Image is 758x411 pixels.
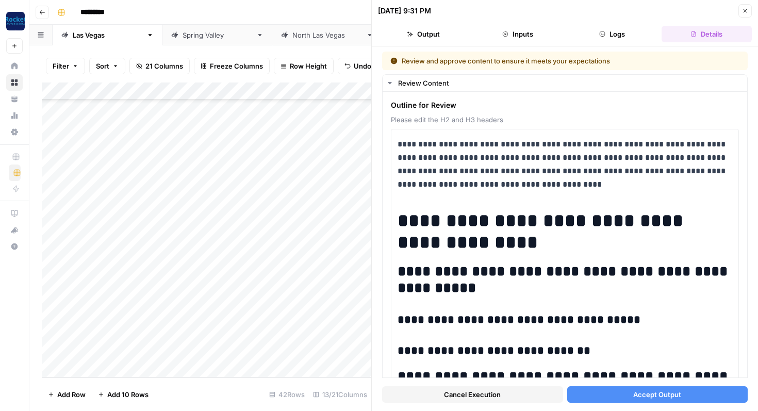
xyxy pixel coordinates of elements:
[354,61,371,71] span: Undo
[444,389,501,400] span: Cancel Execution
[391,100,739,110] span: Outline for Review
[309,386,371,403] div: 13/21 Columns
[210,61,263,71] span: Freeze Columns
[382,386,563,403] button: Cancel Execution
[73,30,142,40] div: [GEOGRAPHIC_DATA]
[378,26,468,42] button: Output
[398,78,741,88] div: Review Content
[92,386,155,403] button: Add 10 Rows
[391,114,739,125] span: Please edit the H2 and H3 headers
[7,222,22,238] div: What's new?
[292,30,362,40] div: [GEOGRAPHIC_DATA]
[633,389,681,400] span: Accept Output
[145,61,183,71] span: 21 Columns
[6,107,23,124] a: Usage
[472,26,563,42] button: Inputs
[89,58,125,74] button: Sort
[6,205,23,222] a: AirOps Academy
[6,124,23,140] a: Settings
[272,25,382,45] a: [GEOGRAPHIC_DATA]
[567,26,657,42] button: Logs
[53,25,162,45] a: [GEOGRAPHIC_DATA]
[162,25,272,45] a: [GEOGRAPHIC_DATA]
[46,58,85,74] button: Filter
[194,58,270,74] button: Freeze Columns
[129,58,190,74] button: 21 Columns
[183,30,252,40] div: [GEOGRAPHIC_DATA]
[6,91,23,107] a: Your Data
[6,222,23,238] button: What's new?
[57,389,86,400] span: Add Row
[567,386,748,403] button: Accept Output
[107,389,149,400] span: Add 10 Rows
[6,8,23,34] button: Workspace: Rocket Pilots
[6,74,23,91] a: Browse
[274,58,334,74] button: Row Height
[265,386,309,403] div: 42 Rows
[290,61,327,71] span: Row Height
[390,56,675,66] div: Review and approve content to ensure it meets your expectations
[662,26,752,42] button: Details
[378,6,431,16] div: [DATE] 9:31 PM
[96,61,109,71] span: Sort
[6,12,25,30] img: Rocket Pilots Logo
[53,61,69,71] span: Filter
[6,238,23,255] button: Help + Support
[6,58,23,74] a: Home
[42,386,92,403] button: Add Row
[383,75,747,91] button: Review Content
[338,58,378,74] button: Undo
